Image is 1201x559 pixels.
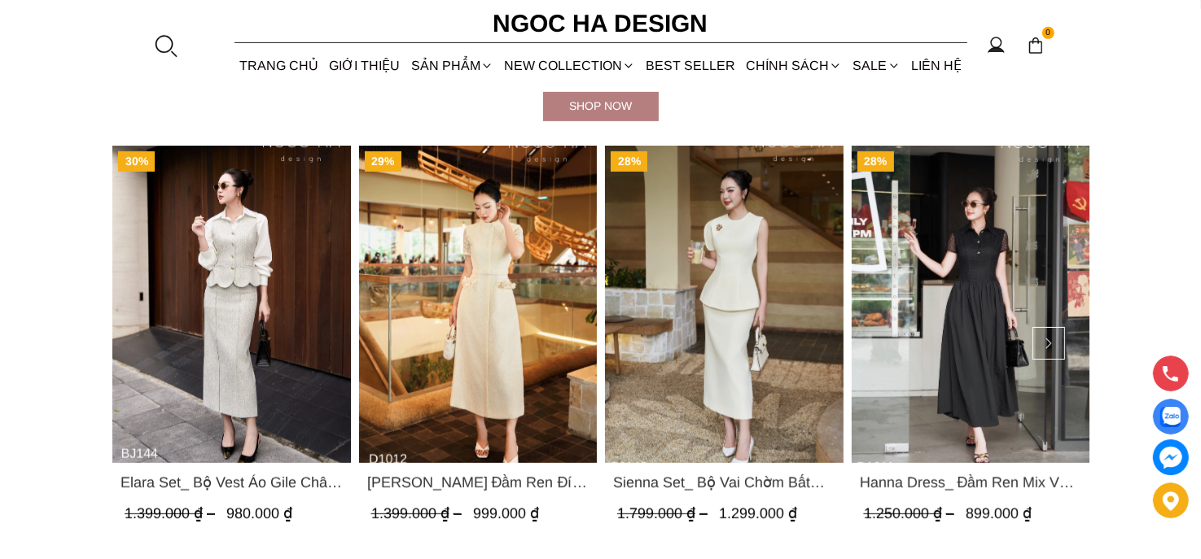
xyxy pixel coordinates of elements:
[613,471,835,494] a: Link to Sienna Set_ Bộ Vai Chờm Bất Đối Xứng Mix Chân Váy Bút Chì BJ143
[1042,27,1055,40] span: 0
[121,471,343,494] a: Link to Elara Set_ Bộ Vest Áo Gile Chân Váy Bút Chì BJ144
[1027,37,1045,55] img: img-CART-ICON-ksit0nf1
[405,44,498,87] div: SẢN PHẨM
[498,44,640,87] a: NEW COLLECTION
[121,471,343,494] span: Elara Set_ Bộ Vest Áo Gile Chân Váy Bút Chì BJ144
[851,146,1089,463] a: Product image - Hanna Dress_ Đầm Ren Mix Vải Thô Màu Đen D1011
[848,44,905,87] a: SALE
[617,505,712,522] span: 1.799.000 ₫
[370,505,465,522] span: 1.399.000 ₫
[125,505,219,522] span: 1.399.000 ₫
[366,471,589,494] span: [PERSON_NAME] Đầm Ren Đính Hoa Túi Màu Kem D1012
[613,471,835,494] span: Sienna Set_ Bộ Vai Chờm Bất Đối Xứng Mix Chân Váy Bút Chì BJ143
[543,92,659,121] a: Shop now
[641,44,741,87] a: BEST SELLER
[479,4,723,43] a: Ngoc Ha Design
[1153,399,1189,435] a: Display image
[1160,407,1181,427] img: Display image
[543,97,659,115] div: Shop now
[366,471,589,494] a: Link to Catherine Dress_ Đầm Ren Đính Hoa Túi Màu Kem D1012
[235,44,324,87] a: TRANG CHỦ
[859,471,1081,494] a: Link to Hanna Dress_ Đầm Ren Mix Vải Thô Màu Đen D1011
[112,146,351,463] a: Product image - Elara Set_ Bộ Vest Áo Gile Chân Váy Bút Chì BJ144
[859,471,1081,494] span: Hanna Dress_ Đầm Ren Mix Vải Thô Màu Đen D1011
[905,44,966,87] a: LIÊN HỆ
[358,146,597,463] a: Product image - Catherine Dress_ Đầm Ren Đính Hoa Túi Màu Kem D1012
[226,505,292,522] span: 980.000 ₫
[472,505,538,522] span: 999.000 ₫
[719,505,797,522] span: 1.299.000 ₫
[863,505,958,522] span: 1.250.000 ₫
[605,146,844,463] a: Product image - Sienna Set_ Bộ Vai Chờm Bất Đối Xứng Mix Chân Váy Bút Chì BJ143
[1153,439,1189,475] a: messenger
[324,44,405,87] a: GIỚI THIỆU
[965,505,1031,522] span: 899.000 ₫
[741,44,848,87] div: Chính sách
